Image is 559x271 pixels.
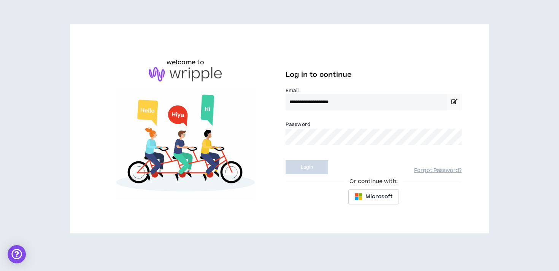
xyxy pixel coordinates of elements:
h6: welcome to [167,58,204,67]
label: Email [286,87,462,94]
button: Login [286,160,328,174]
label: Password [286,121,310,128]
button: Microsoft [348,189,399,204]
a: Forgot Password? [414,167,462,174]
img: logo-brand.png [149,67,222,81]
img: Welcome to Wripple [97,89,273,200]
div: Open Intercom Messenger [8,245,26,263]
span: Log in to continue [286,70,352,80]
span: Or continue with: [344,177,403,186]
span: Microsoft [365,193,392,201]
